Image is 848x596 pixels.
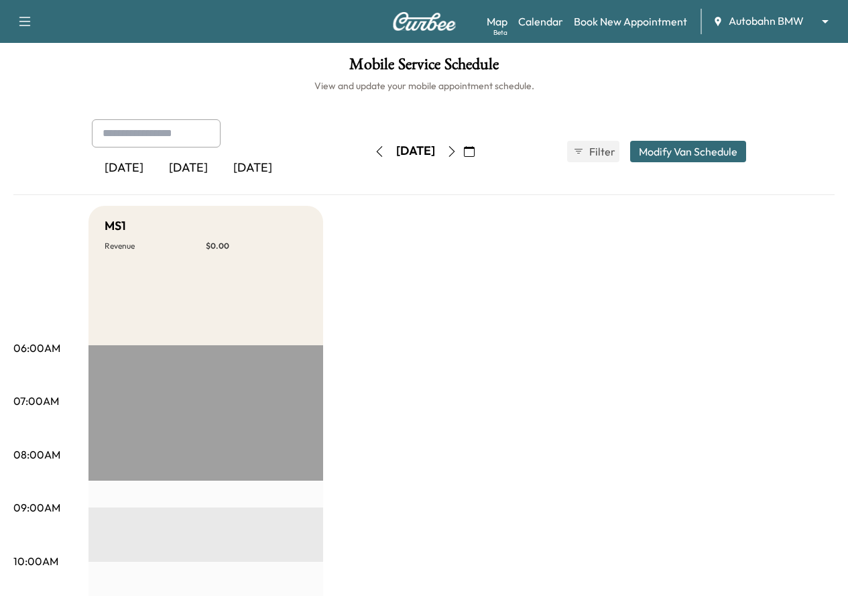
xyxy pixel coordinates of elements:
[105,241,206,251] p: Revenue
[13,499,60,516] p: 09:00AM
[92,153,156,184] div: [DATE]
[392,12,457,31] img: Curbee Logo
[156,153,221,184] div: [DATE]
[487,13,507,29] a: MapBeta
[13,393,59,409] p: 07:00AM
[13,79,835,93] h6: View and update your mobile appointment schedule.
[221,153,285,184] div: [DATE]
[13,446,60,463] p: 08:00AM
[13,56,835,79] h1: Mobile Service Schedule
[518,13,563,29] a: Calendar
[589,143,613,160] span: Filter
[206,241,307,251] p: $ 0.00
[396,143,435,160] div: [DATE]
[13,553,58,569] p: 10:00AM
[729,13,804,29] span: Autobahn BMW
[493,27,507,38] div: Beta
[105,217,126,235] h5: MS1
[574,13,687,29] a: Book New Appointment
[630,141,746,162] button: Modify Van Schedule
[567,141,619,162] button: Filter
[13,340,60,356] p: 06:00AM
